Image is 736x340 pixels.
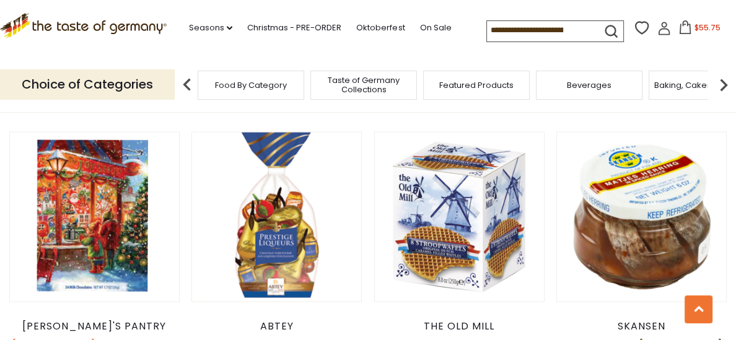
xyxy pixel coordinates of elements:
[673,20,726,39] button: $55.75
[374,320,545,332] div: The Old Mill
[419,21,451,35] a: On Sale
[439,81,514,90] a: Featured Products
[189,21,232,35] a: Seasons
[694,22,721,33] span: $55.75
[215,81,287,90] a: Food By Category
[356,21,405,35] a: Oktoberfest
[191,320,362,332] div: Abtey
[557,132,726,301] img: Skansen Matjes Herring in Spiced Sauce jar, 6oz
[314,76,413,94] a: Taste of Germany Collections
[711,72,736,97] img: next arrow
[247,21,341,35] a: Christmas - PRE-ORDER
[9,320,180,332] div: [PERSON_NAME]'s Pantry
[375,132,544,301] img: The Old Mill Stroopwafels in Gift Box, 8pc, 8.8 oz.
[556,320,727,332] div: Skansen
[175,72,199,97] img: previous arrow
[567,81,611,90] a: Beverages
[192,132,361,301] img: Abtey "Prestige French Liqours" Gourmet Dark Chocolate Pralines in Deco Bag, 7 oz
[10,132,179,301] img: Erika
